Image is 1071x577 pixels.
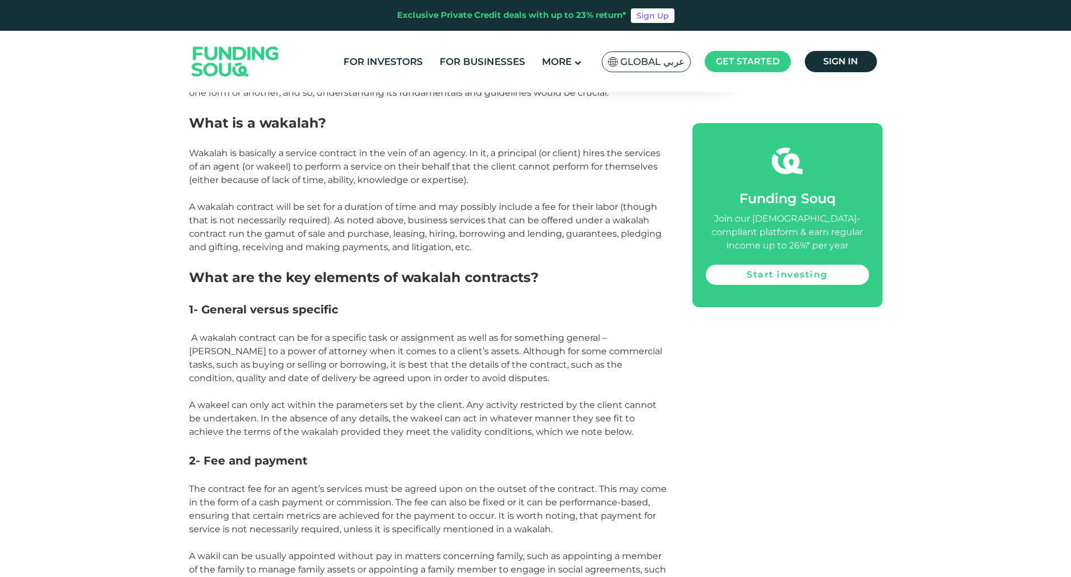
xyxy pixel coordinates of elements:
[181,34,290,90] img: Logo
[805,51,877,72] a: Sign in
[189,454,308,467] span: 2- Fee and payment
[189,269,539,285] span: What are the key elements of wakalah contracts?
[706,212,869,252] div: Join our [DEMOGRAPHIC_DATA]-compliant platform & earn regular income up to 26%* per year
[608,57,618,67] img: SA Flag
[739,190,836,207] span: Funding Souq
[189,115,326,131] span: What is a wakalah?
[397,9,626,22] div: Exclusive Private Credit deals with up to 23% return*
[631,8,674,23] a: Sign Up
[706,265,869,285] a: Start investing
[189,148,660,185] span: Wakalah is basically a service contract in the vein of an agency. In it, a principal (or client) ...
[716,56,780,67] span: Get started
[620,55,685,68] span: Global عربي
[542,56,572,67] span: More
[823,56,858,67] span: Sign in
[189,303,338,316] span: 1- General versus specific
[772,146,803,176] img: fsicon
[341,53,426,71] a: For Investors
[189,484,667,534] span: The contract fee for an agent’s services must be agreed upon on the outset of the contract. This ...
[189,201,662,252] span: A wakalah contract will be set for a duration of time and may possibly include a fee for their la...
[189,332,662,383] span: A wakalah contract can be for a specific task or assignment as well as for something general – [P...
[437,53,528,71] a: For Businesses
[189,400,657,437] span: A wakeel can only act within the parameters set by the client. Any activity restricted by the cli...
